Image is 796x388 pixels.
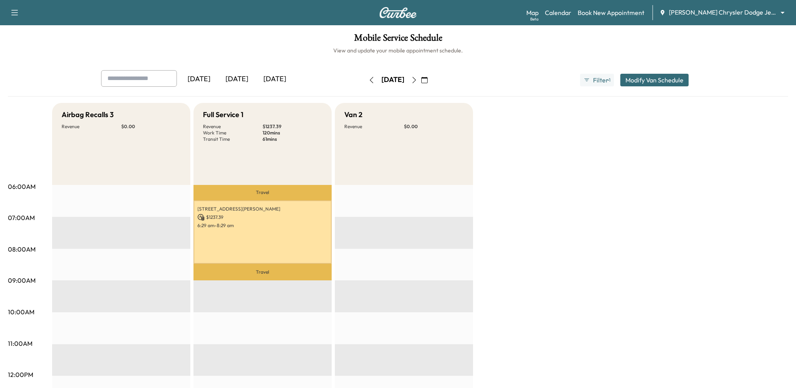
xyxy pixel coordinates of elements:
p: 08:00AM [8,244,36,254]
h1: Mobile Service Schedule [8,33,788,47]
p: Travel [193,185,332,200]
button: Modify Van Schedule [620,74,689,86]
p: Revenue [344,123,404,130]
p: 120 mins [263,130,322,136]
div: [DATE] [381,75,404,85]
div: [DATE] [180,70,218,88]
span: [PERSON_NAME] Chrysler Dodge Jeep RAM of [GEOGRAPHIC_DATA] [669,8,777,17]
button: Filter●1 [580,74,614,86]
p: $ 0.00 [404,123,464,130]
p: 6:29 am - 8:29 am [197,222,328,229]
p: Transit Time [203,136,263,142]
a: Calendar [545,8,571,17]
p: Work Time [203,130,263,136]
h6: View and update your mobile appointment schedule. [8,47,788,54]
img: Curbee Logo [379,7,417,18]
p: 12:00PM [8,370,33,379]
p: 61 mins [263,136,322,142]
p: 10:00AM [8,307,34,317]
p: $ 0.00 [121,123,181,130]
h5: Airbag Recalls 3 [62,109,114,120]
span: Filter [593,75,607,85]
p: 09:00AM [8,276,36,285]
span: ● [607,78,609,82]
a: Book New Appointment [578,8,644,17]
p: Travel [193,264,332,280]
a: MapBeta [526,8,539,17]
div: Beta [530,16,539,22]
p: 07:00AM [8,213,35,222]
h5: Full Service 1 [203,109,244,120]
p: 06:00AM [8,182,36,191]
span: 1 [609,77,610,83]
div: [DATE] [256,70,294,88]
p: $ 1237.39 [197,214,328,221]
div: [DATE] [218,70,256,88]
p: 11:00AM [8,339,32,348]
p: Revenue [203,123,263,130]
h5: Van 2 [344,109,362,120]
p: $ 1237.39 [263,123,322,130]
p: Revenue [62,123,121,130]
p: [STREET_ADDRESS][PERSON_NAME] [197,206,328,212]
